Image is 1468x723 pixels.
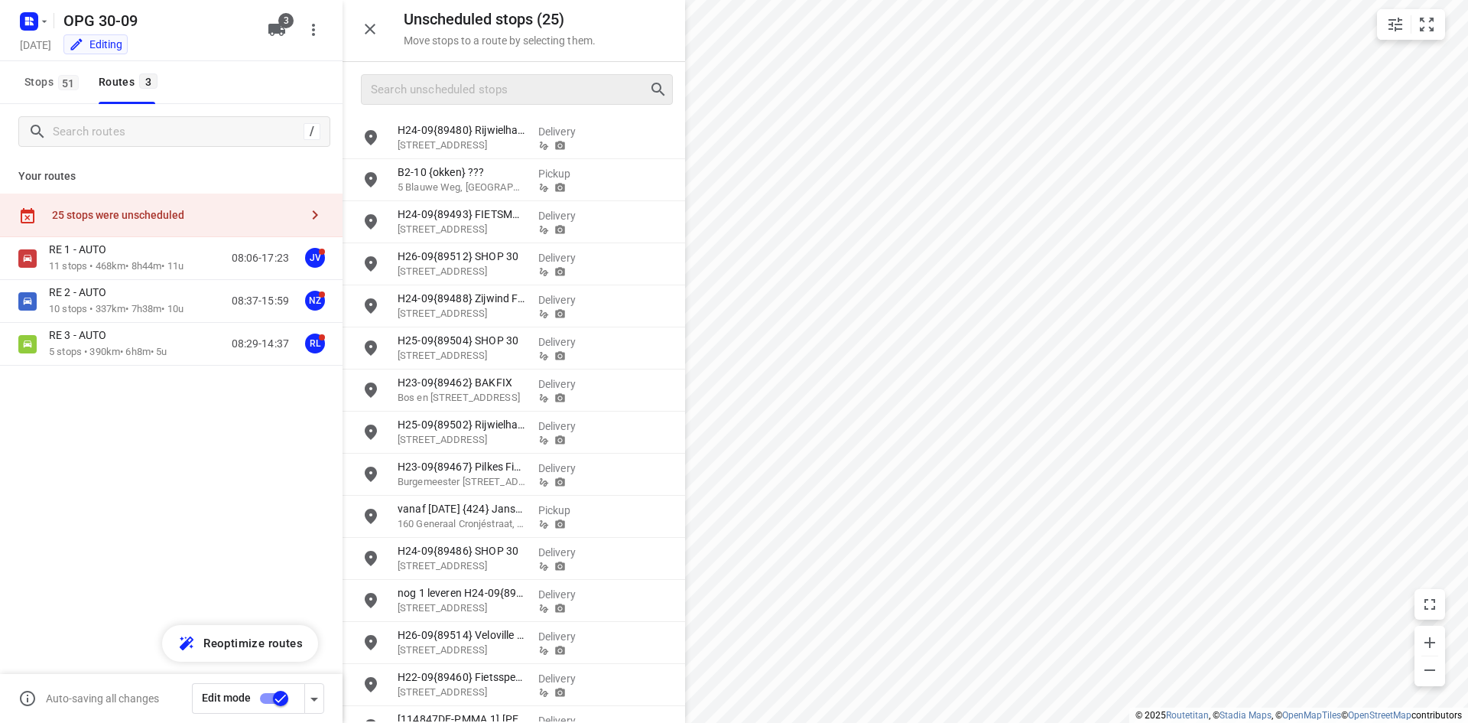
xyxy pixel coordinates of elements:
div: JV [305,248,325,268]
p: Adegemstraat 45, Mechelen [398,643,526,658]
li: © 2025 , © , © © contributors [1135,710,1462,721]
button: NZ [300,285,330,316]
p: Elandsgracht 110, Amsterdam [398,138,526,153]
p: Auto-saving all changes [46,692,159,705]
p: H25-09{89504} SHOP 30 [398,333,526,348]
div: RL [305,334,325,353]
span: Edit mode [202,692,251,704]
p: Delivery [538,545,595,560]
p: Delivery [538,334,595,350]
div: Driver app settings [305,689,323,708]
h5: Project date [14,36,57,54]
div: Routes [99,73,162,92]
p: Delivery [538,418,595,434]
p: Elandsgracht 110, Amsterdam [398,432,526,448]
div: 25 stops were unscheduled [52,209,300,221]
button: JV [300,243,330,273]
p: 08:37-15:59 [232,293,289,309]
p: Vriesestraat 128, Dordrecht [398,222,526,237]
p: 5 Blauwe Weg, [GEOGRAPHIC_DATA] [398,180,526,195]
p: Delivery [538,376,595,392]
p: Delivery [538,671,595,686]
p: Pickup [538,503,595,518]
span: Stops [24,73,83,92]
p: 11 stops • 468km • 8h44m • 11u [49,259,183,274]
span: 3 [139,73,158,89]
p: Scheldestraat 11, Amsterdam [398,306,526,321]
p: Pickup [538,166,595,181]
p: Haarlemmerstraat 131, Amsterdam [398,559,526,574]
div: Search [649,80,672,99]
div: small contained button group [1377,9,1445,40]
p: Haarlemmerstraat 131, Amsterdam [398,264,526,279]
p: H22-09{89460} Fietsspecialist Piet Voskamp [398,669,526,685]
button: Close [355,14,385,44]
button: Reoptimize routes [162,625,318,662]
p: H26-09{89512} SHOP 30 [398,249,526,264]
div: NZ [305,291,325,311]
span: 51 [58,75,79,90]
p: 08:29-14:37 [232,336,289,352]
p: Move stops to a route by selecting them. [404,34,596,47]
p: H23-09{89462} BAKFIX [398,375,526,390]
p: RE 1 - AUTO [49,243,115,256]
p: 10 stops • 337km • 7h38m • 10u [49,302,183,317]
p: vanaf 7 okt {424} Jansen Cronje bv [398,501,526,516]
p: 08:06-17:23 [232,250,289,266]
button: More [298,15,329,45]
a: Routetitan [1166,710,1209,721]
p: Delivery [538,208,595,223]
p: H24-09{89488} Zijwind Fietsenmakerij [398,291,526,306]
p: Delivery [538,587,595,602]
a: Stadia Maps [1220,710,1272,721]
button: Map settings [1380,9,1411,40]
h5: Unscheduled stops ( 25 ) [404,11,596,28]
p: Delivery [538,124,595,139]
p: B2-10 {okken} ??? [398,164,526,180]
button: Fit zoom [1411,9,1442,40]
a: OpenMapTiles [1282,710,1341,721]
p: Delivery [538,292,595,308]
div: grid [343,117,685,721]
p: nog 1 leveren H24-09{89485} Segijn en van Wees [398,585,526,601]
p: Delivery [538,250,595,265]
p: RE 3 - AUTO [49,328,115,342]
p: 5 stops • 390km • 6h8m • 5u [49,345,167,360]
p: 160 Generaal Cronjéstraat, Haarlem [398,516,526,532]
a: OpenStreetMap [1348,710,1411,721]
div: / [304,123,320,140]
p: H26-09{89514} Veloville BV - Velo2800 [398,627,526,643]
p: H23-09{89467} Pilkes Fietsen [398,459,526,474]
button: RL [300,328,330,359]
p: H25-09{89502} Rijwielhandel Comman [398,417,526,432]
h5: Rename [57,8,255,33]
p: Delivery [538,629,595,644]
p: H24-09{89480} Rijwielhandel Comman [398,122,526,138]
p: Helmholtzstraat 36, Amsterdam [398,601,526,616]
p: H24-09{89493} FIETSMAAT B.V. [398,207,526,222]
span: 3 [278,13,294,28]
p: Stationsstraat 52, Middelburg [398,685,526,700]
input: Search routes [53,120,304,144]
p: Your routes [18,168,324,184]
input: Search unscheduled stops [371,78,649,102]
p: Bos en Lommerweg 250, Amsterdam [398,390,526,405]
span: Reoptimize routes [203,633,303,653]
p: H24-09{89486} SHOP 30 [398,543,526,559]
button: 3 [261,15,292,45]
p: Haarlemmerstraat 131, Amsterdam [398,348,526,363]
p: Delivery [538,461,595,476]
p: Burgemeester Mooijstraat 24, Castricum [398,474,526,490]
p: RE 2 - AUTO [49,285,115,299]
div: You are currently in edit mode. [69,37,122,52]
